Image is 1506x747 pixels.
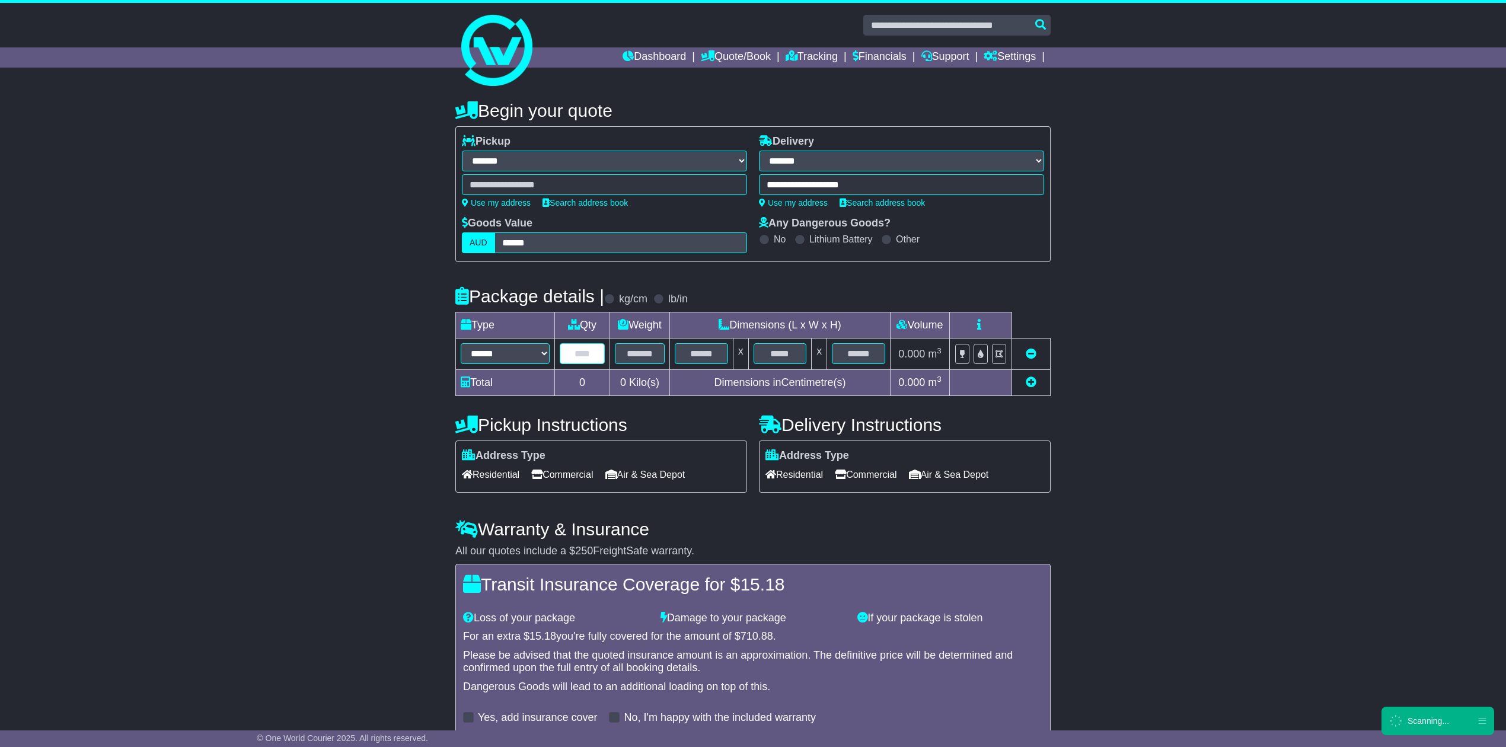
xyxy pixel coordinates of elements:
[1026,376,1036,388] a: Add new item
[909,465,989,484] span: Air & Sea Depot
[669,312,890,339] td: Dimensions (L x W x H)
[786,47,838,68] a: Tracking
[759,198,828,207] a: Use my address
[835,465,896,484] span: Commercial
[623,47,686,68] a: Dashboard
[898,348,925,360] span: 0.000
[462,232,495,253] label: AUD
[462,198,531,207] a: Use my address
[463,681,1043,694] div: Dangerous Goods will lead to an additional loading on top of this.
[1026,348,1036,360] a: Remove this item
[669,370,890,396] td: Dimensions in Centimetre(s)
[733,339,748,370] td: x
[620,376,626,388] span: 0
[812,339,827,370] td: x
[890,312,949,339] td: Volume
[765,465,823,484] span: Residential
[478,711,597,724] label: Yes, add insurance cover
[928,348,942,360] span: m
[851,612,1049,625] div: If your package is stolen
[610,312,670,339] td: Weight
[457,612,655,625] div: Loss of your package
[529,630,556,642] span: 15.18
[741,630,773,642] span: 710.88
[937,346,942,355] sup: 3
[463,630,1043,643] div: For an extra $ you're fully covered for the amount of $ .
[740,574,784,594] span: 15.18
[575,545,593,557] span: 250
[668,293,688,306] label: lb/in
[928,376,942,388] span: m
[921,47,969,68] a: Support
[840,198,925,207] a: Search address book
[610,370,670,396] td: Kilo(s)
[896,234,920,245] label: Other
[462,135,510,148] label: Pickup
[759,415,1051,435] h4: Delivery Instructions
[759,135,814,148] label: Delivery
[543,198,628,207] a: Search address book
[463,574,1043,594] h4: Transit Insurance Coverage for $
[937,375,942,384] sup: 3
[455,519,1051,539] h4: Warranty & Insurance
[462,449,545,462] label: Address Type
[455,101,1051,120] h4: Begin your quote
[853,47,907,68] a: Financials
[455,545,1051,558] div: All our quotes include a $ FreightSafe warranty.
[701,47,771,68] a: Quote/Book
[463,649,1043,675] div: Please be advised that the quoted insurance amount is an approximation. The definitive price will...
[455,415,747,435] h4: Pickup Instructions
[462,217,532,230] label: Goods Value
[984,47,1036,68] a: Settings
[531,465,593,484] span: Commercial
[898,376,925,388] span: 0.000
[456,370,555,396] td: Total
[555,312,610,339] td: Qty
[555,370,610,396] td: 0
[619,293,647,306] label: kg/cm
[765,449,849,462] label: Address Type
[774,234,786,245] label: No
[759,217,891,230] label: Any Dangerous Goods?
[624,711,816,724] label: No, I'm happy with the included warranty
[462,465,519,484] span: Residential
[455,286,604,306] h4: Package details |
[257,733,428,743] span: © One World Courier 2025. All rights reserved.
[456,312,555,339] td: Type
[655,612,852,625] div: Damage to your package
[605,465,685,484] span: Air & Sea Depot
[809,234,873,245] label: Lithium Battery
